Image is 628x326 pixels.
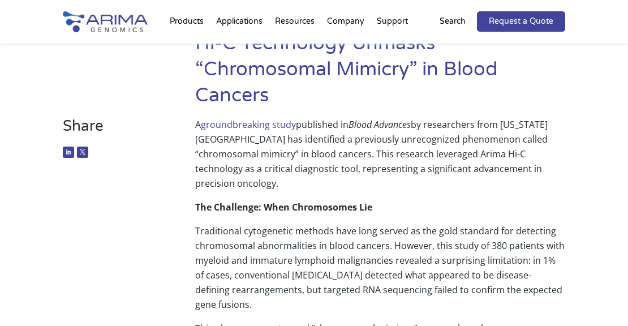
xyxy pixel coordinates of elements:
[63,11,148,32] img: Arima-Genomics-logo
[63,117,167,144] h3: Share
[195,117,565,200] p: A published in by researchers from [US_STATE][GEOGRAPHIC_DATA] has identified a previously unreco...
[349,118,411,131] em: Blood Advances
[477,11,565,32] a: Request a Quote
[195,224,565,321] p: Traditional cytogenetic methods have long served as the gold standard for detecting chromosomal a...
[440,14,466,29] p: Search
[201,118,296,131] a: groundbreaking study
[195,5,565,117] h1: Breakthrough Study Reveals How Arima Hi-C Technology Unmasks “Chromosomal Mimicry” in Blood Cancers
[195,201,372,213] strong: The Challenge: When Chromosomes Lie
